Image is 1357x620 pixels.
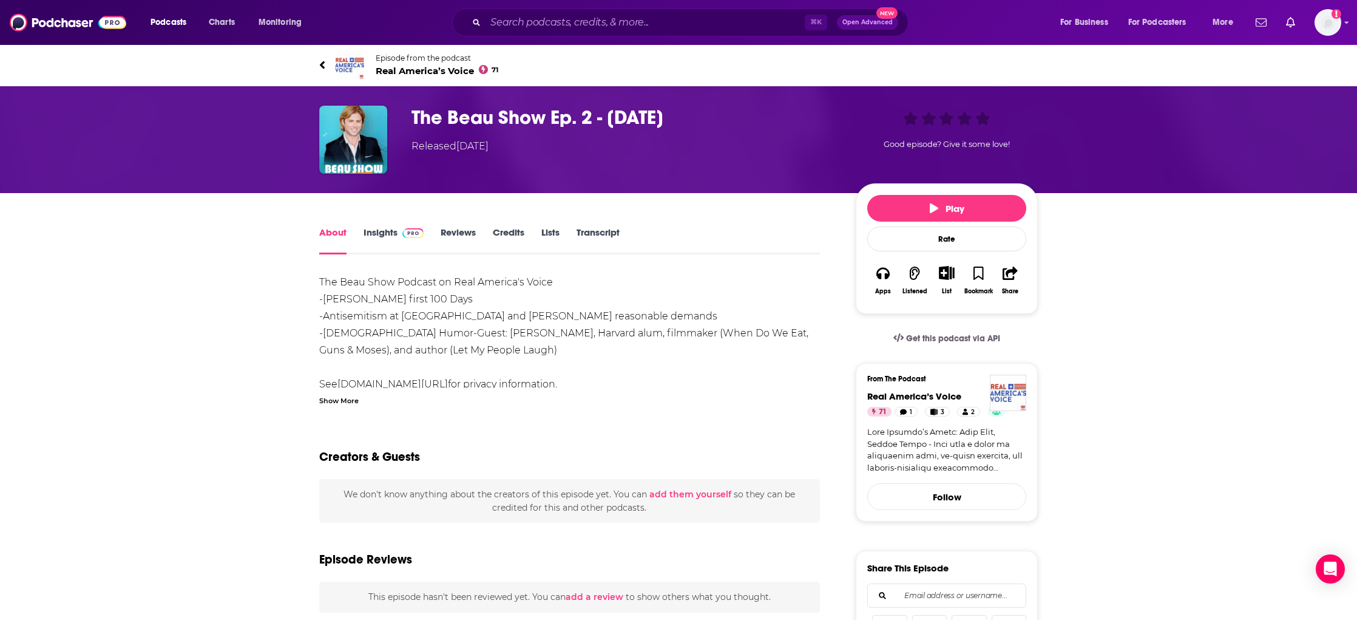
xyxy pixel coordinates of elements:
[867,584,1026,608] div: Search followers
[566,590,623,604] button: add a review
[486,13,805,32] input: Search podcasts, credits, & more...
[1315,9,1341,36] span: Logged in as sashagoldin
[910,406,912,418] span: 1
[867,258,899,302] button: Apps
[867,227,1026,251] div: Rate
[492,67,498,73] span: 71
[875,288,891,295] div: Apps
[867,390,961,402] a: Real America’s Voice
[319,552,412,567] h3: Episode Reviews
[876,7,898,19] span: New
[541,227,560,254] a: Lists
[368,591,771,602] span: This episode hasn't been reviewed yet. You can to show others what you thought.
[837,15,898,30] button: Open AdvancedNew
[337,378,448,390] a: [DOMAIN_NAME][URL]
[878,584,1016,607] input: Email address or username...
[884,324,1010,353] a: Get this podcast via API
[411,106,836,129] h1: The Beau Show Ep. 2 - 04-29-25
[441,227,476,254] a: Reviews
[1060,14,1108,31] span: For Business
[1120,13,1204,32] button: open menu
[879,406,887,418] span: 71
[1316,554,1345,584] div: Open Intercom Messenger
[649,489,731,499] button: add them yourself
[906,333,1000,344] span: Get this podcast via API
[805,15,827,30] span: ⌘ K
[577,227,620,254] a: Transcript
[867,483,1026,510] button: Follow
[884,140,1010,149] span: Good episode? Give it some love!
[259,14,302,31] span: Monitoring
[931,258,963,302] div: Show More ButtonList
[464,9,920,36] div: Search podcasts, credits, & more...
[1315,9,1341,36] button: Show profile menu
[1281,12,1300,33] a: Show notifications dropdown
[1128,14,1186,31] span: For Podcasters
[1204,13,1248,32] button: open menu
[201,13,242,32] a: Charts
[376,65,498,77] span: Real America’s Voice
[934,266,959,279] button: Show More Button
[402,228,424,238] img: Podchaser Pro
[1052,13,1123,32] button: open menu
[971,406,975,418] span: 2
[941,406,944,418] span: 3
[343,489,795,513] span: We don't know anything about the creators of this episode yet . You can so they can be credited f...
[1213,14,1233,31] span: More
[1002,288,1018,295] div: Share
[964,288,993,295] div: Bookmark
[364,227,424,254] a: InsightsPodchaser Pro
[930,203,964,214] span: Play
[942,287,952,295] div: List
[842,19,893,26] span: Open Advanced
[963,258,994,302] button: Bookmark
[995,258,1026,302] button: Share
[319,106,387,174] img: The Beau Show Ep. 2 - 04-29-25
[250,13,317,32] button: open menu
[1315,9,1341,36] img: User Profile
[867,375,1017,383] h3: From The Podcast
[957,407,980,417] a: 2
[867,426,1026,474] a: Lore Ipsumdo’s Ametc: Adip Elit, Seddoe Tempo - Inci utla e dolor ma aliquaenim admi, ve-quisn ex...
[990,375,1026,411] img: Real America’s Voice
[10,11,126,34] img: Podchaser - Follow, Share and Rate Podcasts
[925,407,950,417] a: 3
[1332,9,1341,19] svg: Add a profile image
[319,50,1038,80] a: Real America’s VoiceEpisode from the podcastReal America’s Voice71
[867,407,892,417] a: 71
[895,407,918,417] a: 1
[867,195,1026,222] button: Play
[1251,12,1271,33] a: Show notifications dropdown
[209,14,235,31] span: Charts
[142,13,202,32] button: open menu
[151,14,186,31] span: Podcasts
[376,53,498,63] span: Episode from the podcast
[867,562,949,574] h3: Share This Episode
[899,258,930,302] button: Listened
[319,227,347,254] a: About
[411,139,489,154] div: Released [DATE]
[319,274,820,393] div: The Beau Show Podcast on Real America's Voice -[PERSON_NAME] first 100 Days -Antisemitism at [GEO...
[493,227,524,254] a: Credits
[319,449,420,465] h2: Creators & Guests
[335,50,364,80] img: Real America’s Voice
[902,288,927,295] div: Listened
